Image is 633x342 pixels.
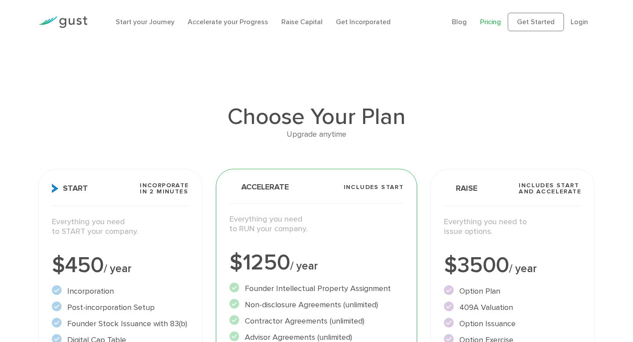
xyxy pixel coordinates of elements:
[52,318,189,330] li: Founder Stock Issuance with 83(b)
[519,182,581,195] span: Includes START and ACCELERATE
[444,184,477,193] span: Raise
[104,262,131,275] span: / year
[52,184,58,193] img: Start Icon X2
[38,16,87,28] img: Gust Logo
[444,217,581,237] p: Everything you need to issue options.
[444,302,581,313] li: 409A Valuation
[229,299,404,311] li: Non-disclosure Agreements (unlimited)
[229,183,289,191] span: Accelerate
[336,18,391,26] a: Get Incorporated
[140,182,189,195] span: Incorporate in 2 Minutes
[52,217,189,237] p: Everything you need to START your company.
[444,285,581,297] li: Option Plan
[281,18,323,26] a: Raise Capital
[229,215,404,234] p: Everything you need to RUN your company.
[229,283,404,295] li: Founder Intellectual Property Assignment
[116,18,175,26] a: Start your Journey
[444,318,581,330] li: Option Issuance
[229,252,404,274] div: $1250
[52,184,88,193] span: Start
[344,184,404,190] span: Includes START
[38,106,595,128] h1: Choose Your Plan
[52,302,189,313] li: Post-incorporation Setup
[444,255,581,277] div: $3500
[480,18,501,26] a: Pricing
[509,262,537,275] span: / year
[188,18,268,26] a: Accelerate your Progress
[290,259,318,273] span: / year
[52,255,189,277] div: $450
[229,315,404,327] li: Contractor Agreements (unlimited)
[452,18,467,26] a: Blog
[571,18,588,26] a: Login
[52,285,189,297] li: Incorporation
[508,13,564,31] a: Get Started
[38,128,595,141] div: Upgrade anytime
